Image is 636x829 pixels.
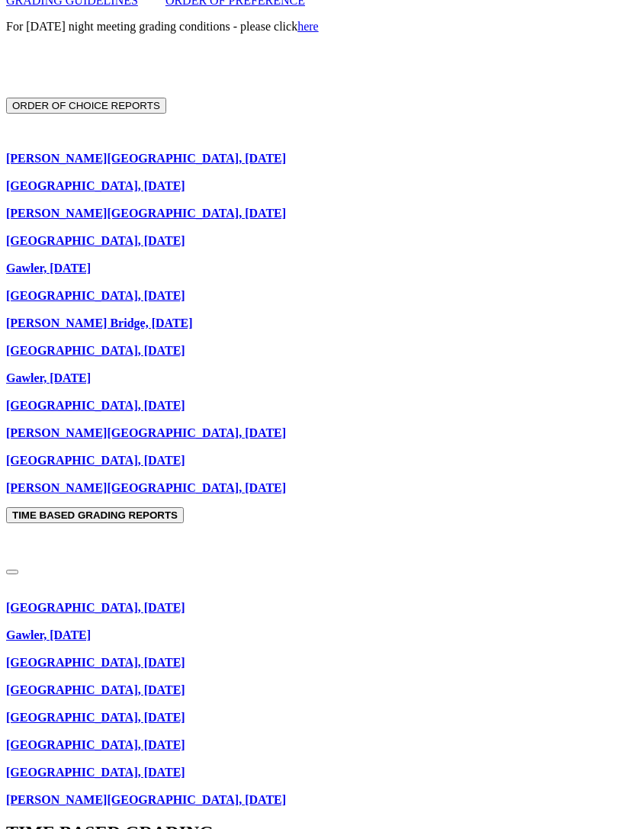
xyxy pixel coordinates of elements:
[6,454,185,467] a: [GEOGRAPHIC_DATA], [DATE]
[6,481,286,494] a: [PERSON_NAME][GEOGRAPHIC_DATA], [DATE]
[12,509,178,521] strong: TIME BASED GRADING REPORTS
[6,399,185,412] a: [GEOGRAPHIC_DATA], [DATE]
[6,507,184,523] button: TIME BASED GRADING REPORTS
[6,179,185,192] a: [GEOGRAPHIC_DATA], [DATE]
[6,316,193,329] a: [PERSON_NAME] Bridge, [DATE]
[6,234,185,247] a: [GEOGRAPHIC_DATA], [DATE]
[6,426,286,439] a: [PERSON_NAME][GEOGRAPHIC_DATA], [DATE]
[6,152,286,165] a: [PERSON_NAME][GEOGRAPHIC_DATA], [DATE]
[6,738,185,751] a: [GEOGRAPHIC_DATA], [DATE]
[6,371,91,384] a: Gawler, [DATE]
[6,262,91,275] a: Gawler, [DATE]
[6,601,185,614] a: [GEOGRAPHIC_DATA], [DATE]
[6,628,91,641] a: Gawler, [DATE]
[6,98,166,114] button: ORDER OF CHOICE REPORTS
[6,289,185,302] a: [GEOGRAPHIC_DATA], [DATE]
[6,20,319,33] span: For [DATE] night meeting grading conditions - please click
[297,20,319,33] a: here
[6,207,286,220] a: [PERSON_NAME][GEOGRAPHIC_DATA], [DATE]
[6,683,185,696] a: [GEOGRAPHIC_DATA], [DATE]
[6,344,185,357] a: [GEOGRAPHIC_DATA], [DATE]
[6,793,286,806] a: [PERSON_NAME][GEOGRAPHIC_DATA], [DATE]
[6,656,185,669] a: [GEOGRAPHIC_DATA], [DATE]
[6,766,185,779] a: [GEOGRAPHIC_DATA], [DATE]
[6,711,185,724] a: [GEOGRAPHIC_DATA], [DATE]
